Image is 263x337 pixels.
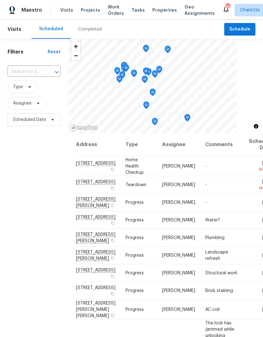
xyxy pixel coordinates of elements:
[143,67,149,77] div: Map marker
[48,49,61,55] div: Reset
[240,7,260,13] span: Charlotte
[205,218,220,222] span: Water?
[184,4,215,16] span: Geo Assignments
[205,288,233,293] span: Brick staining
[68,39,237,133] canvas: Map
[131,70,137,79] div: Map marker
[110,273,115,279] button: Copy Address
[126,218,144,222] span: Progress
[110,220,115,226] button: Copy Address
[205,164,207,168] span: -
[60,7,73,13] span: Visits
[116,75,123,85] div: Map marker
[162,307,195,311] span: [PERSON_NAME]
[205,307,219,311] span: AC coil
[120,133,157,156] th: Type
[110,238,115,243] button: Copy Address
[71,42,80,51] button: Zoom in
[110,291,115,297] button: Copy Address
[152,70,158,80] div: Map marker
[121,62,127,71] div: Map marker
[13,84,23,90] span: Type
[126,183,146,187] span: Teardown
[39,26,63,32] div: Scheduled
[126,288,144,293] span: Progress
[143,45,149,54] div: Map marker
[205,250,228,261] span: Landscape refresh
[81,7,100,13] span: Projects
[108,4,124,16] span: Work Orders
[52,68,61,77] button: Open
[110,312,115,318] button: Copy Address
[131,8,145,12] span: Tasks
[110,185,115,191] button: Copy Address
[224,23,255,36] button: Schedule
[200,133,244,156] th: Comments
[152,118,158,128] div: Map marker
[162,218,195,222] span: [PERSON_NAME]
[149,89,156,98] div: Map marker
[162,288,195,293] span: [PERSON_NAME]
[70,124,98,131] a: Mapbox homepage
[126,200,144,205] span: Progress
[114,67,120,77] div: Map marker
[156,66,162,76] div: Map marker
[162,271,195,275] span: [PERSON_NAME]
[110,255,115,261] button: Copy Address
[205,200,207,205] span: -
[8,67,43,77] input: Search for an address...
[184,114,190,124] div: Map marker
[142,76,148,85] div: Map marker
[162,164,195,168] span: [PERSON_NAME]
[110,166,115,172] button: Copy Address
[8,49,48,55] h1: Filters
[162,183,195,187] span: [PERSON_NAME]
[126,307,144,311] span: Progress
[71,51,80,60] button: Zoom out
[8,22,21,36] span: Visits
[13,117,46,123] span: Scheduled Date
[165,46,171,55] div: Map marker
[110,203,115,208] button: Copy Address
[252,123,260,130] button: Toggle attribution
[13,100,32,106] span: Assignee
[126,271,144,275] span: Progress
[121,65,127,74] div: Map marker
[126,236,144,240] span: Progress
[123,64,129,74] div: Map marker
[126,253,144,258] span: Progress
[157,133,200,156] th: Assignee
[162,236,195,240] span: [PERSON_NAME]
[76,301,115,318] span: [STREET_ADDRESS][PERSON_NAME][PERSON_NAME]
[119,71,126,81] div: Map marker
[162,253,195,258] span: [PERSON_NAME]
[76,133,120,156] th: Address
[143,101,149,111] div: Map marker
[76,286,115,290] span: [STREET_ADDRESS]
[205,271,237,275] span: Structural work
[78,26,102,32] div: Completed
[229,26,250,33] span: Schedule
[254,123,258,130] span: Toggle attribution
[152,7,177,13] span: Properties
[225,4,230,10] div: 42
[126,157,144,174] span: Home Health Checkup
[205,183,207,187] span: -
[21,7,42,13] span: Maestro
[162,200,195,205] span: [PERSON_NAME]
[205,236,225,240] span: Plumbing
